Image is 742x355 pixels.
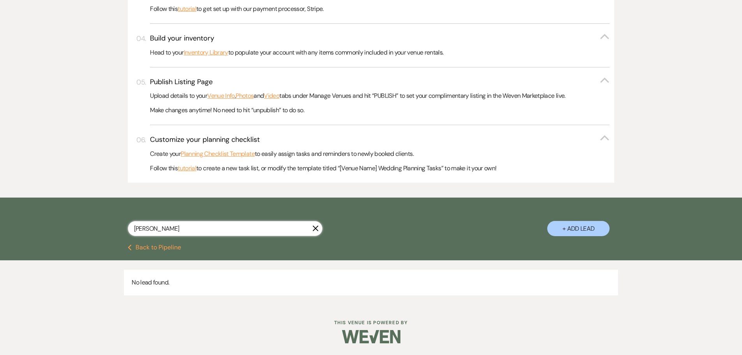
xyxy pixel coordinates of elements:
h3: Build your inventory [150,34,214,43]
button: Back to Pipeline [128,244,181,251]
button: Publish Listing Page [150,77,610,87]
button: + Add Lead [547,221,610,236]
h3: Publish Listing Page [150,77,213,87]
a: tutorial [178,4,196,14]
p: Follow this to get set up with our payment processor, Stripe. [150,4,610,14]
p: Head to your to populate your account with any items commonly included in your venue rentals. [150,48,610,58]
p: Upload details to your , and tabs under Manage Venues and hit “PUBLISH” to set your complimentary... [150,91,610,101]
a: Photos [236,91,254,101]
p: No lead found. [124,270,618,295]
a: Planning Checklist Template [181,149,255,159]
p: Make changes anytime! No need to hit “unpublish” to do so. [150,105,610,115]
a: tutorial [178,163,196,173]
a: Video [264,91,279,101]
input: Search by name, event date, email address or phone number [128,221,323,236]
a: Venue Info [207,91,235,101]
img: Weven Logo [342,323,400,350]
button: Build your inventory [150,34,610,43]
button: Customize your planning checklist [150,135,610,145]
p: Create your to easily assign tasks and reminders to newly booked clients. [150,149,610,159]
p: Follow this to create a new task list, or modify the template titled “[Venue Name] Wedding Planni... [150,163,610,173]
h3: Customize your planning checklist [150,135,260,145]
a: Inventory Library [184,48,228,58]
